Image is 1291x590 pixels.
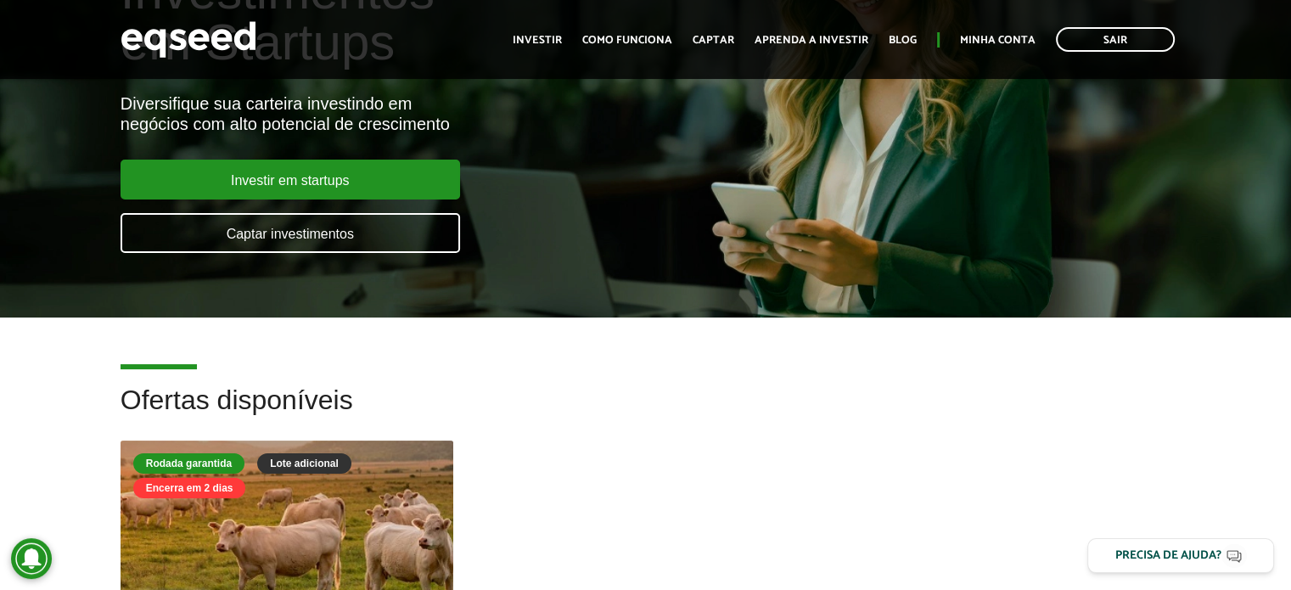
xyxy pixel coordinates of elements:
[513,35,562,46] a: Investir
[133,453,244,474] div: Rodada garantida
[960,35,1036,46] a: Minha conta
[582,35,672,46] a: Como funciona
[121,385,1171,441] h2: Ofertas disponíveis
[257,453,351,474] div: Lote adicional
[121,93,741,134] div: Diversifique sua carteira investindo em negócios com alto potencial de crescimento
[121,213,460,253] a: Captar investimentos
[121,17,256,62] img: EqSeed
[889,35,917,46] a: Blog
[755,35,868,46] a: Aprenda a investir
[133,478,246,498] div: Encerra em 2 dias
[1056,27,1175,52] a: Sair
[693,35,734,46] a: Captar
[121,160,460,199] a: Investir em startups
